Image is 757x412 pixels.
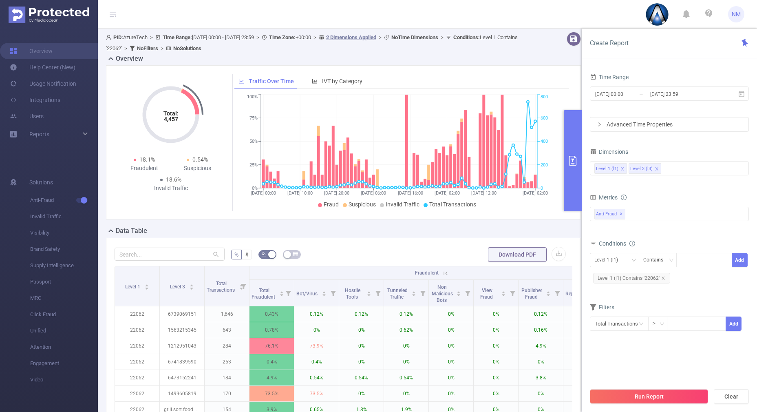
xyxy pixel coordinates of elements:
[160,354,204,370] p: 6741839590
[205,338,249,354] p: 284
[322,78,362,84] span: IVT by Category
[384,306,428,322] p: 0.12%
[205,354,249,370] p: 253
[488,247,547,262] button: Download PDF
[322,293,326,295] i: icon: caret-down
[474,338,518,354] p: 0%
[279,293,284,295] i: icon: caret-down
[726,317,742,331] button: Add
[160,322,204,338] p: 1563215345
[249,386,294,401] p: 73.5%
[429,338,473,354] p: 0%
[474,306,518,322] p: 0%
[541,115,548,121] tspan: 600
[30,274,98,290] span: Passport
[594,89,660,100] input: Start date
[30,306,98,323] span: Click Fraud
[234,251,238,258] span: %
[312,78,318,84] i: icon: bar-chart
[160,386,204,401] p: 1499605819
[116,226,147,236] h2: Data Table
[30,257,98,274] span: Supply Intelligence
[249,78,294,84] span: Traffic Over Time
[245,251,249,258] span: #
[251,190,276,196] tspan: [DATE] 00:00
[590,39,629,47] span: Create Report
[653,317,661,330] div: ≥
[282,280,294,306] i: Filter menu
[349,201,376,208] span: Suspicious
[160,370,204,385] p: 6473152241
[115,338,159,354] p: 22062
[115,322,159,338] p: 22062
[372,280,384,306] i: Filter menu
[384,370,428,385] p: 0.54%
[249,322,294,338] p: 0.78%
[384,338,428,354] p: 0%
[30,241,98,257] span: Brand Safety
[249,162,258,168] tspan: 25%
[205,306,249,322] p: 1,646
[594,253,624,267] div: Level 1 (l1)
[324,201,339,208] span: Fraud
[30,372,98,388] span: Video
[474,370,518,385] p: 0%
[361,190,386,196] tspan: [DATE] 06:00
[387,288,408,300] span: Tunneled Traffic
[474,386,518,401] p: 0%
[434,190,459,196] tspan: [DATE] 02:00
[30,192,98,208] span: Anti-Fraud
[519,386,563,401] p: 0%
[115,248,225,261] input: Search...
[411,290,416,295] div: Sort
[563,386,608,401] p: 0%
[590,117,748,131] div: icon: rightAdvanced Time Properties
[125,284,141,290] span: Level 1
[29,131,49,137] span: Reports
[593,273,670,284] span: Level 1 (l1) Contains '22062'
[590,194,618,201] span: Metrics
[339,306,384,322] p: 0.12%
[238,78,244,84] i: icon: line-chart
[10,75,76,92] a: Usage Notification
[158,45,166,51] span: >
[339,386,384,401] p: 0%
[311,34,319,40] span: >
[643,253,669,267] div: Contains
[261,252,266,257] i: icon: bg-colors
[116,54,143,64] h2: Overview
[453,34,480,40] b: Conditions :
[322,290,327,295] div: Sort
[163,110,179,117] tspan: Total:
[115,386,159,401] p: 22062
[10,59,75,75] a: Help Center (New)
[192,156,208,163] span: 0.54%
[376,34,384,40] span: >
[163,34,192,40] b: Time Range:
[144,286,149,289] i: icon: caret-down
[189,286,194,289] i: icon: caret-down
[519,338,563,354] p: 4.9%
[269,34,296,40] b: Time Zone:
[501,290,506,295] div: Sort
[457,290,461,292] i: icon: caret-up
[630,164,653,174] div: Level 3 (l3)
[339,354,384,370] p: 0%
[563,322,608,338] p: 0%
[519,354,563,370] p: 0%
[397,190,423,196] tspan: [DATE] 16:00
[205,322,249,338] p: 643
[386,201,419,208] span: Invalid Traffic
[137,45,158,51] b: No Filters
[294,370,339,385] p: 0.54%
[254,34,262,40] span: >
[30,290,98,306] span: MRC
[655,167,659,172] i: icon: close
[339,370,384,385] p: 0.54%
[629,163,661,174] li: Level 3 (l3)
[249,338,294,354] p: 76.1%
[429,201,476,208] span: Total Transactions
[501,293,506,295] i: icon: caret-down
[429,386,473,401] p: 0%
[590,304,614,310] span: Filters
